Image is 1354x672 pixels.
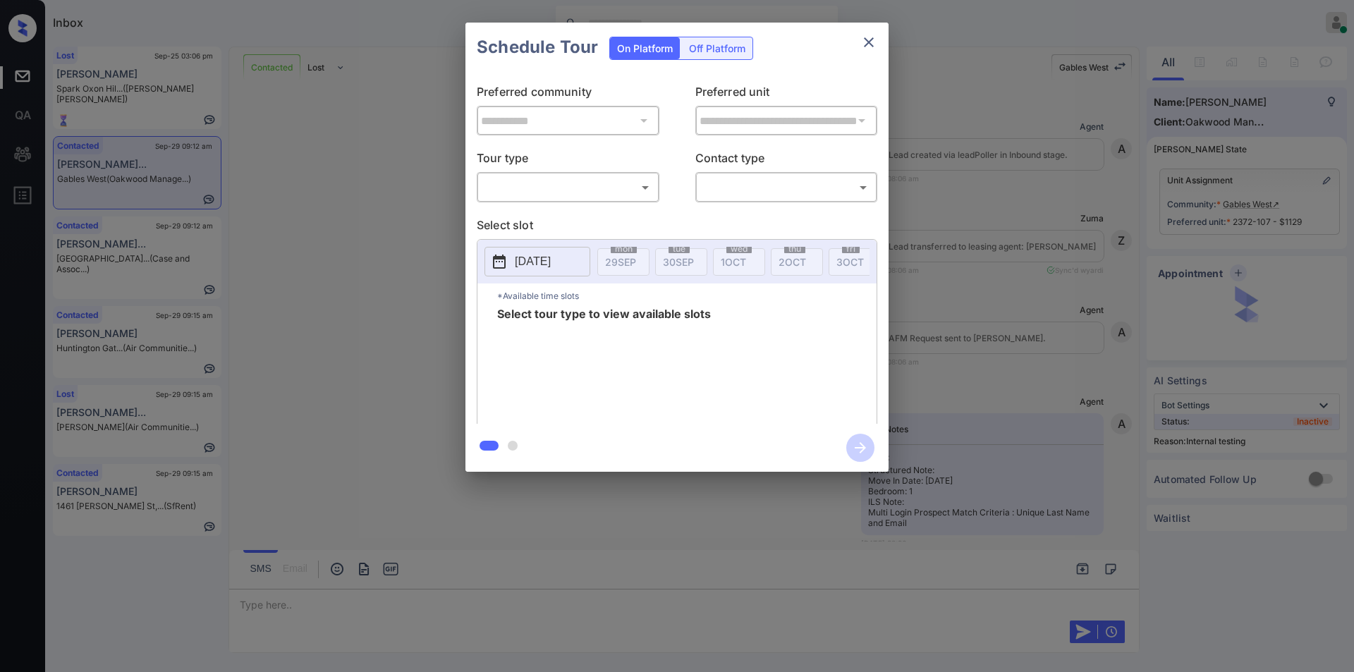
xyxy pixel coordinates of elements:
div: Off Platform [682,37,752,59]
p: *Available time slots [497,283,877,308]
p: Tour type [477,149,659,172]
button: close [855,28,883,56]
p: [DATE] [515,253,551,270]
p: Contact type [695,149,878,172]
span: Select tour type to view available slots [497,308,711,421]
p: Select slot [477,216,877,239]
button: [DATE] [484,247,590,276]
p: Preferred unit [695,83,878,106]
div: On Platform [610,37,680,59]
p: Preferred community [477,83,659,106]
h2: Schedule Tour [465,23,609,72]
